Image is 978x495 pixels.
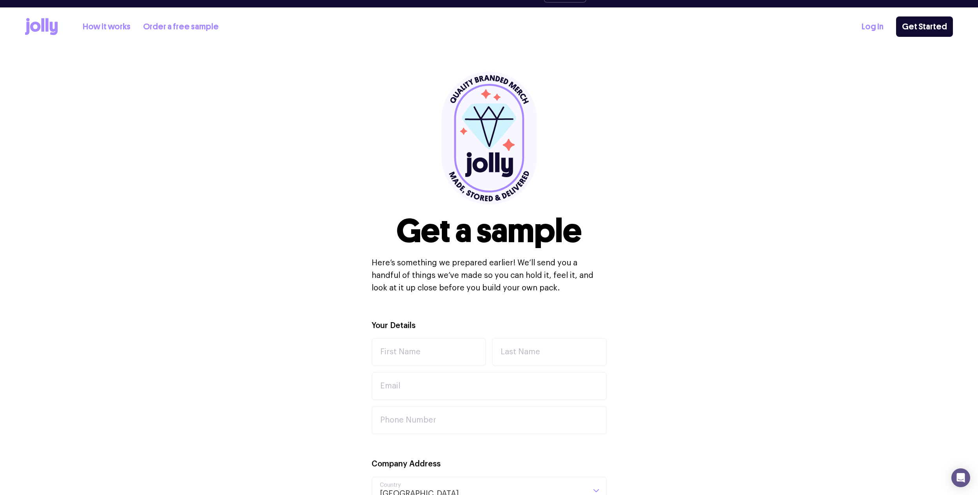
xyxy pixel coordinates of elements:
[372,257,607,294] p: Here’s something we prepared earlier! We’ll send you a handful of things we’ve made so you can ho...
[862,20,884,33] a: Log In
[896,16,953,37] a: Get Started
[372,320,416,332] label: Your Details
[951,468,970,487] div: Open Intercom Messenger
[83,20,131,33] a: How it works
[143,20,219,33] a: Order a free sample
[372,459,441,470] label: Company Address
[396,214,582,247] h1: Get a sample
